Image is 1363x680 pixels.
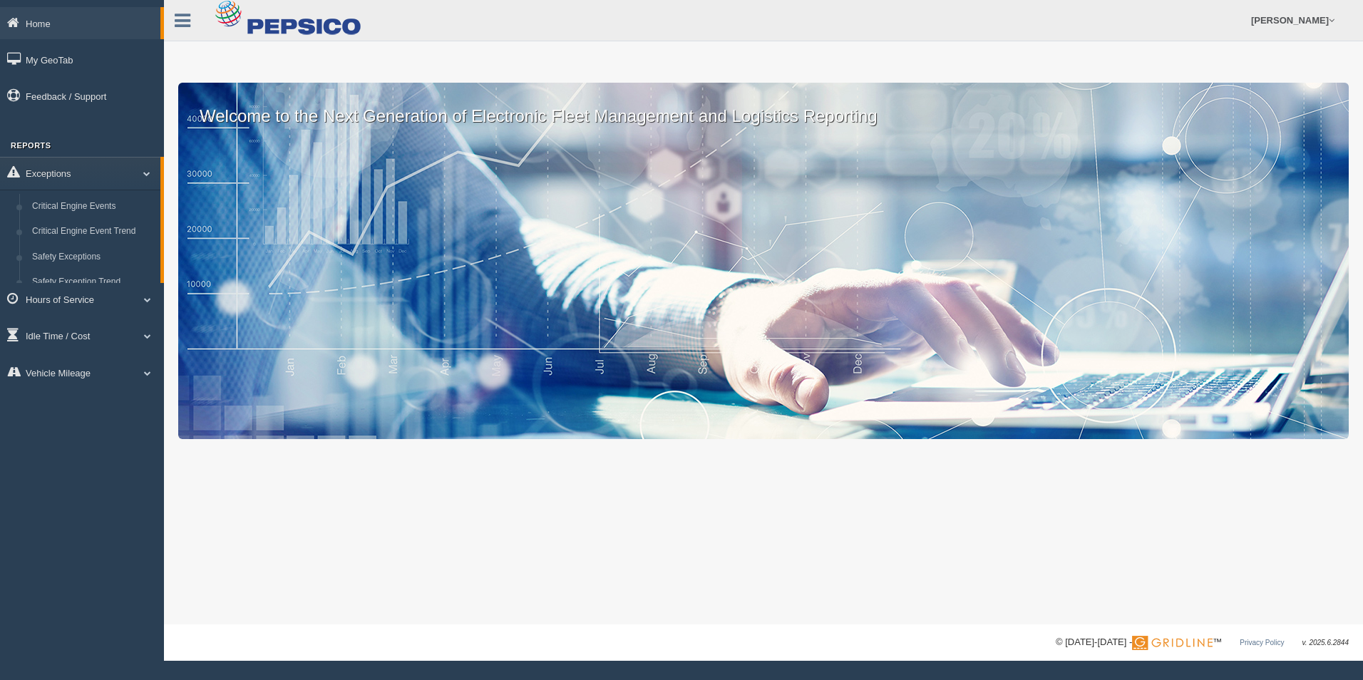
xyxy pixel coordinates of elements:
div: © [DATE]-[DATE] - ™ [1056,635,1349,650]
a: Critical Engine Event Trend [26,219,160,244]
p: Welcome to the Next Generation of Electronic Fleet Management and Logistics Reporting [178,83,1349,128]
a: Privacy Policy [1240,639,1284,646]
span: v. 2025.6.2844 [1302,639,1349,646]
a: Critical Engine Events [26,194,160,220]
img: Gridline [1132,636,1213,650]
a: Safety Exceptions [26,244,160,270]
a: Safety Exception Trend [26,269,160,295]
